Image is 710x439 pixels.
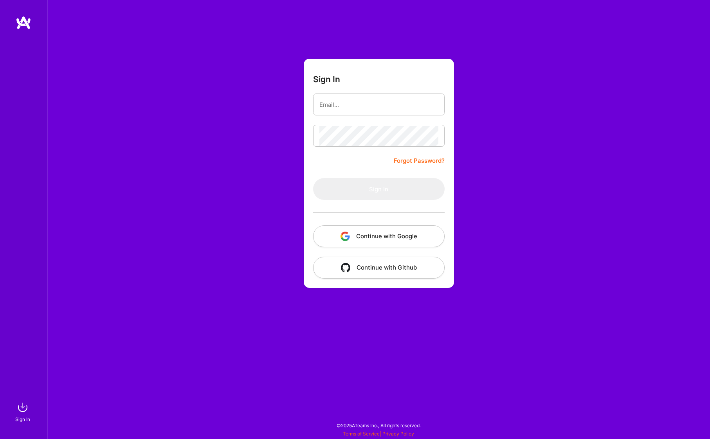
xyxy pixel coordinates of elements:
button: Continue with Github [313,257,445,279]
a: Terms of Service [343,431,380,437]
img: icon [341,232,350,241]
input: Email... [319,95,438,115]
img: logo [16,16,31,30]
a: sign inSign In [16,399,31,423]
a: Forgot Password? [394,156,445,166]
img: icon [341,263,350,272]
button: Sign In [313,178,445,200]
img: sign in [15,399,31,415]
div: Sign In [15,415,30,423]
h3: Sign In [313,74,340,84]
div: © 2025 ATeams Inc., All rights reserved. [47,416,710,435]
button: Continue with Google [313,225,445,247]
span: | [343,431,414,437]
a: Privacy Policy [382,431,414,437]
